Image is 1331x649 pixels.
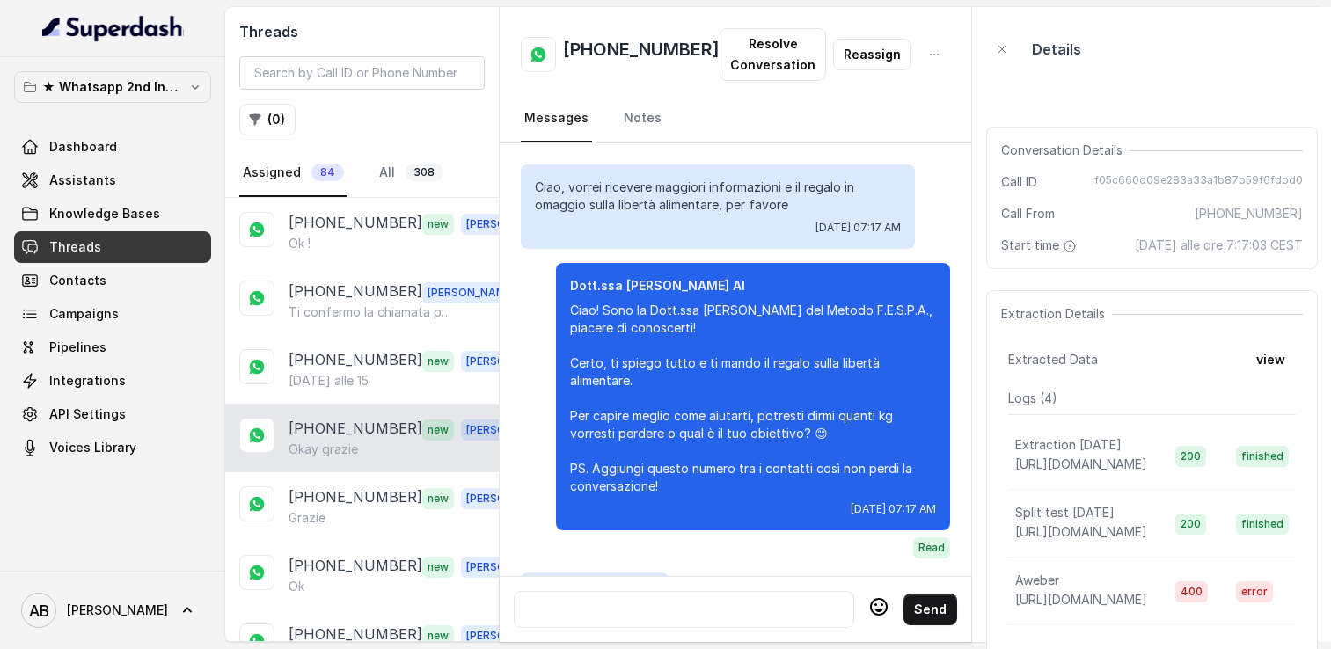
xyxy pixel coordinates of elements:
[1032,39,1081,60] p: Details
[570,302,936,495] p: Ciao! Sono la Dott.ssa [PERSON_NAME] del Metodo F.E.S.P.A., piacere di conoscerti! Certo, ti spie...
[49,305,119,323] span: Campaigns
[720,28,826,81] button: Resolve Conversation
[49,339,106,356] span: Pipelines
[49,372,126,390] span: Integrations
[14,332,211,363] a: Pipelines
[289,578,304,595] p: Ok
[14,432,211,463] a: Voices Library
[289,212,422,235] p: [PHONE_NUMBER]
[289,623,422,646] p: [PHONE_NUMBER]
[1175,514,1206,535] span: 200
[406,164,443,181] span: 308
[14,365,211,397] a: Integrations
[1175,446,1206,467] span: 200
[1015,572,1059,589] p: Aweber
[376,149,447,197] a: All308
[14,265,211,296] a: Contacts
[1008,351,1098,368] span: Extracted Data
[851,502,936,516] span: [DATE] 07:17 AM
[461,625,559,646] span: [PERSON_NAME]
[289,281,422,303] p: [PHONE_NUMBER]
[49,439,136,456] span: Voices Library
[461,214,559,235] span: [PERSON_NAME]
[289,486,422,509] p: [PHONE_NUMBER]
[1001,205,1055,222] span: Call From
[563,37,720,72] h2: [PHONE_NUMBER]
[913,537,950,558] span: Read
[815,221,901,235] span: [DATE] 07:17 AM
[289,555,422,578] p: [PHONE_NUMBER]
[49,138,117,156] span: Dashboard
[49,272,106,289] span: Contacts
[67,602,168,619] span: [PERSON_NAME]
[14,231,211,263] a: Threads
[461,351,559,372] span: [PERSON_NAME]
[833,39,911,70] button: Reassign
[1236,446,1289,467] span: finished
[903,594,957,625] button: Send
[14,198,211,230] a: Knowledge Bases
[289,303,457,321] p: Ti confermo la chiamata per [DATE], [DATE], alle 12:20 è [DATE] cara ..
[1015,524,1147,539] span: [URL][DOMAIN_NAME]
[422,625,454,646] span: new
[422,282,521,303] span: [PERSON_NAME]
[461,557,559,578] span: [PERSON_NAME]
[1175,581,1208,602] span: 400
[1015,456,1147,471] span: [URL][DOMAIN_NAME]
[311,164,344,181] span: 84
[49,405,126,423] span: API Settings
[239,149,347,197] a: Assigned84
[14,71,211,103] button: ★ Whatsapp 2nd Inbound BM5
[14,164,211,196] a: Assistants
[14,298,211,330] a: Campaigns
[461,419,559,441] span: [PERSON_NAME]
[422,488,454,509] span: new
[521,95,592,142] a: Messages
[289,349,422,372] p: [PHONE_NUMBER]
[239,149,485,197] nav: Tabs
[42,77,183,98] p: ★ Whatsapp 2nd Inbound BM5
[1001,173,1037,191] span: Call ID
[49,205,160,222] span: Knowledge Bases
[289,509,325,527] p: Grazie
[1015,436,1122,454] p: Extraction [DATE]
[29,602,49,620] text: AB
[239,56,485,90] input: Search by Call ID or Phone Number
[620,95,665,142] a: Notes
[1001,305,1112,323] span: Extraction Details
[1246,344,1296,376] button: view
[1094,173,1303,191] span: f05c660d09e283a33a1b87b59f6fdbd0
[461,488,559,509] span: [PERSON_NAME]
[289,372,369,390] p: [DATE] alle 15
[521,95,950,142] nav: Tabs
[49,171,116,189] span: Assistants
[14,586,211,635] a: [PERSON_NAME]
[570,277,936,295] p: Dott.ssa [PERSON_NAME] AI
[1008,390,1296,407] p: Logs ( 4 )
[1015,504,1115,521] p: Split test [DATE]
[535,179,901,214] p: Ciao, vorrei ricevere maggiori informazioni e il regalo in omaggio sulla libertà alimentare, per ...
[289,441,358,458] p: Okay grazie
[1236,514,1289,535] span: finished
[422,214,454,235] span: new
[1015,592,1147,607] span: [URL][DOMAIN_NAME]
[42,14,184,42] img: light.svg
[1001,142,1130,159] span: Conversation Details
[1001,237,1080,254] span: Start time
[422,557,454,578] span: new
[1195,205,1303,222] span: [PHONE_NUMBER]
[1236,581,1273,602] span: error
[14,131,211,163] a: Dashboard
[49,238,101,256] span: Threads
[289,418,422,441] p: [PHONE_NUMBER]
[289,235,311,252] p: Ok !
[239,21,485,42] h2: Threads
[239,104,296,135] button: (0)
[14,398,211,430] a: API Settings
[422,351,454,372] span: new
[1135,237,1303,254] span: [DATE] alle ore 7:17:03 CEST
[422,419,454,441] span: new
